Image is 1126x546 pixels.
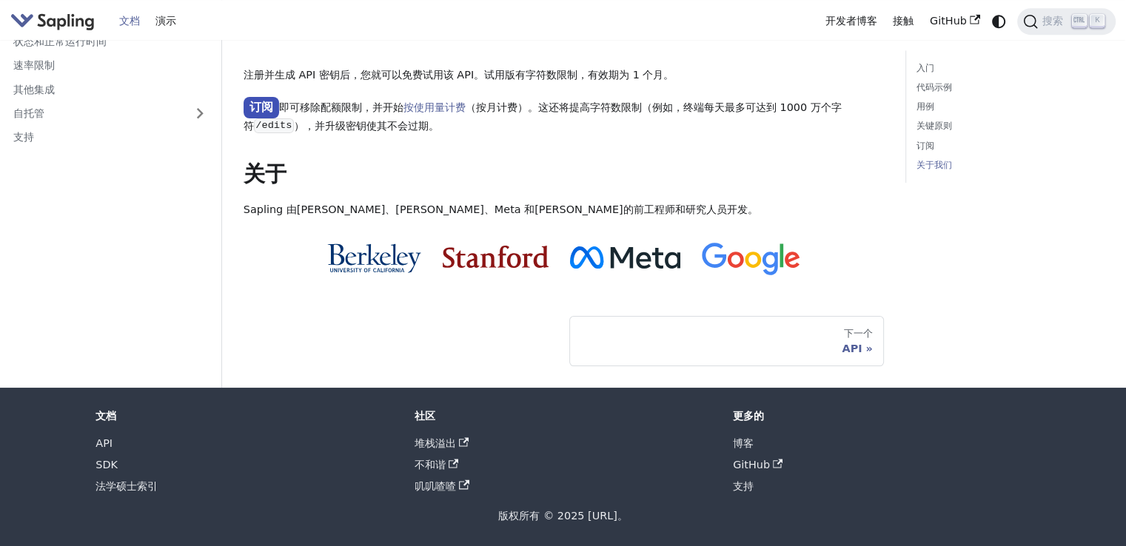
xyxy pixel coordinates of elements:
img: Sapling.ai [10,10,95,32]
font: GitHub [930,15,967,27]
a: GitHub [733,459,783,471]
font: 状态和正常运行时间 [13,36,107,47]
font: （按月计费）。这还将提高字符数限制（例如，终端每天最多可达到 1000 万个字符 [244,101,842,131]
nav: 文档页面 [244,316,884,366]
font: 速率限制 [13,59,55,71]
font: 更多的 [733,410,764,422]
a: 不和谐 [415,459,459,471]
img: 谷歌 [702,243,800,276]
button: 在暗模式和亮模式之间切换（当前为系统模式） [988,10,1009,32]
a: 博客 [733,437,754,449]
font: 演示 [155,15,176,27]
font: 关键原则 [916,121,952,131]
font: 关于我们 [916,160,952,170]
font: 即可移除配额限制，并开始 [279,101,403,113]
a: API [95,437,113,449]
a: 支持 [733,480,754,492]
kbd: K [1090,14,1105,27]
a: 演示 [147,10,184,33]
a: 状态和正常运行时间 [5,31,215,53]
a: SDK [95,459,118,471]
font: GitHub [733,459,770,471]
font: 叽叽喳喳 [415,480,456,492]
font: 支持 [13,131,34,143]
a: 下一个API [569,316,884,366]
a: 入门 [916,61,1099,75]
font: API [842,343,862,354]
a: 支持 [5,127,215,148]
a: 文档 [111,10,148,33]
font: 代码示例 [916,82,952,92]
a: 订阅 [916,139,1099,153]
a: 堆栈溢出 [415,437,469,449]
a: Sapling.ai [10,10,100,32]
font: 堆栈溢出 [415,437,456,449]
font: ），并升级密钥使其不会过期。 [294,120,439,132]
a: 用例 [916,100,1099,114]
font: 不和谐 [415,459,446,471]
font: Sapling 由[PERSON_NAME]、[PERSON_NAME]、Meta 和[PERSON_NAME]的前工程师和研究人员开发。 [244,203,758,215]
font: 文档 [119,15,140,27]
a: 叽叽喳喳 [415,480,469,492]
a: 订阅 [244,97,279,118]
code: /edits [254,118,294,133]
font: 社区 [415,410,435,422]
a: 接触 [885,10,922,33]
font: 版权所有 © 2025 [URL]。 [498,510,628,522]
font: 入门 [916,63,934,73]
font: 接触 [893,15,914,27]
font: 订阅 [249,100,273,114]
img: 斯坦福 [443,246,549,268]
font: 文档 [95,410,116,422]
button: 搜索 (Ctrl+K) [1017,8,1116,35]
a: 关键原则 [916,119,1099,133]
a: 代码示例 [916,81,1099,95]
font: 搜索 [1042,15,1063,27]
font: 关于 [244,161,286,186]
font: 自托管 [13,107,44,119]
a: 法学硕士索引 [95,480,158,492]
a: 速率限制 [5,55,215,76]
a: 自托管 [5,103,215,124]
a: 按使用量计费 [403,101,466,113]
font: 注册并生成 API 密钥后，您就可以免费试用该 API。试用版有字符数限制，有效期为 1 个月。 [244,69,674,81]
a: 关于我们 [916,158,1099,172]
font: 用例 [916,101,934,112]
font: 订阅 [916,141,934,151]
font: 下一个 [844,328,873,339]
font: 其他集成 [13,84,55,95]
a: 开发者博客 [817,10,885,33]
a: GitHub [922,10,988,33]
img: 元 [570,246,680,269]
font: 开发者博客 [825,15,877,27]
img: 卡尔 [327,243,421,273]
a: 其他集成 [5,78,215,100]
